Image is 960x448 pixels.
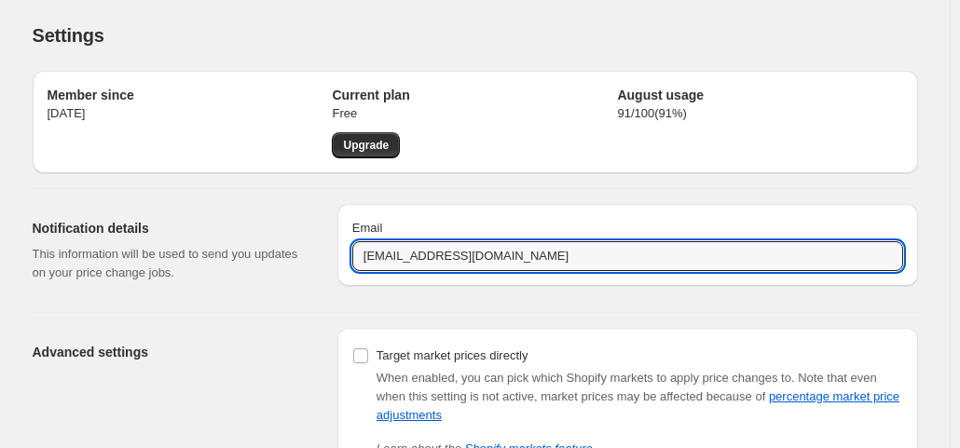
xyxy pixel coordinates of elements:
p: This information will be used to send you updates on your price change jobs. [33,245,308,282]
span: Upgrade [343,138,389,153]
h2: Member since [48,86,333,104]
span: Note that even when this setting is not active, market prices may be affected because of [377,371,899,422]
p: Free [332,104,617,123]
p: 91 / 100 ( 91 %) [617,104,902,123]
h2: Current plan [332,86,617,104]
span: When enabled, you can pick which Shopify markets to apply price changes to. [377,371,795,385]
p: [DATE] [48,104,333,123]
a: Upgrade [332,132,400,158]
h2: August usage [617,86,902,104]
span: Email [352,221,383,235]
span: Target market prices directly [377,348,528,362]
h2: Notification details [33,219,308,238]
span: Settings [33,25,104,46]
h2: Advanced settings [33,343,308,361]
